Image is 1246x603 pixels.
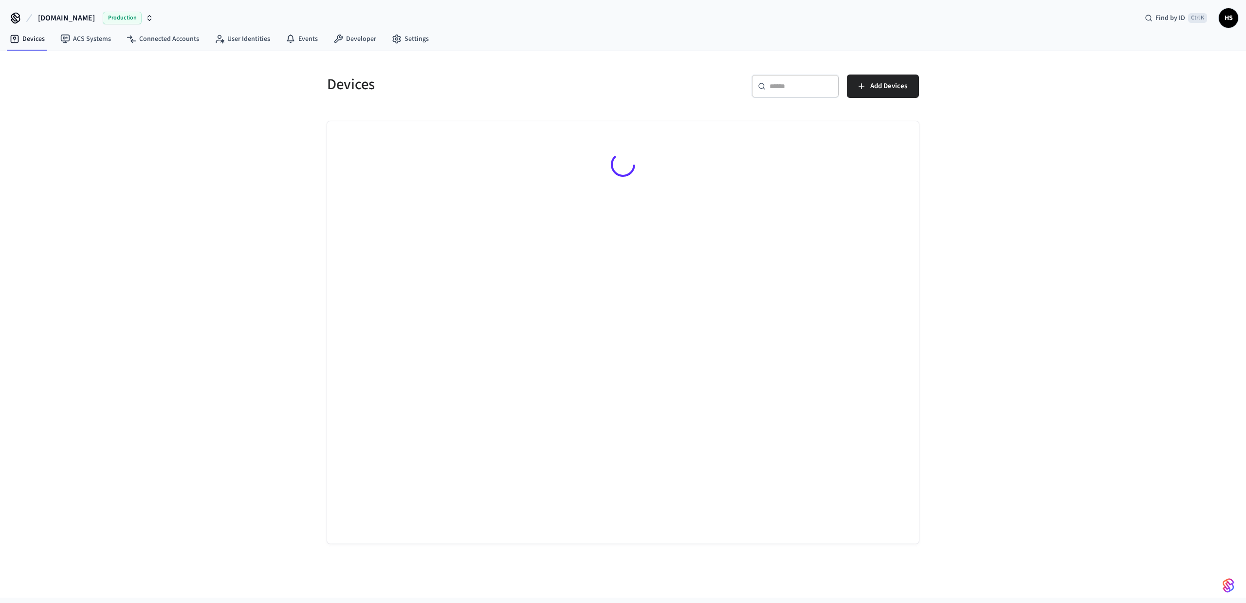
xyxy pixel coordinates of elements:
a: Settings [384,30,437,48]
button: HS [1219,8,1238,28]
h5: Devices [327,75,617,94]
a: ACS Systems [53,30,119,48]
button: Add Devices [847,75,919,98]
img: SeamLogoGradient.69752ec5.svg [1223,578,1234,593]
span: Production [103,12,142,24]
a: Events [278,30,326,48]
span: HS [1220,9,1237,27]
a: Devices [2,30,53,48]
a: User Identities [207,30,278,48]
span: Find by ID [1155,13,1185,23]
span: [DOMAIN_NAME] [38,12,95,24]
span: Ctrl K [1188,13,1207,23]
a: Connected Accounts [119,30,207,48]
span: Add Devices [870,80,907,93]
a: Developer [326,30,384,48]
div: Find by IDCtrl K [1137,9,1215,27]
